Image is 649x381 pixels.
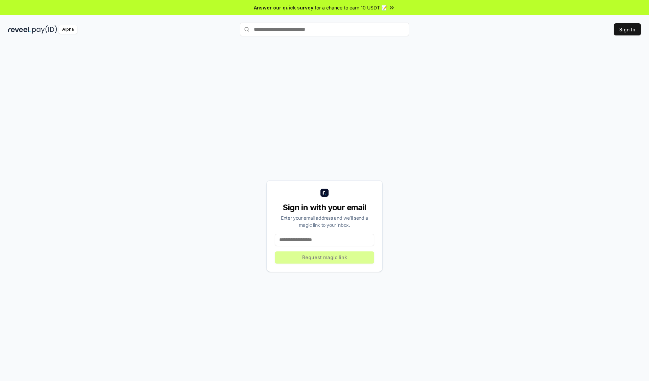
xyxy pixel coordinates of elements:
img: pay_id [32,25,57,34]
span: Answer our quick survey [254,4,313,11]
div: Sign in with your email [275,202,374,213]
button: Sign In [614,23,641,35]
div: Enter your email address and we’ll send a magic link to your inbox. [275,214,374,228]
img: logo_small [320,189,329,197]
div: Alpha [58,25,77,34]
img: reveel_dark [8,25,31,34]
span: for a chance to earn 10 USDT 📝 [315,4,387,11]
